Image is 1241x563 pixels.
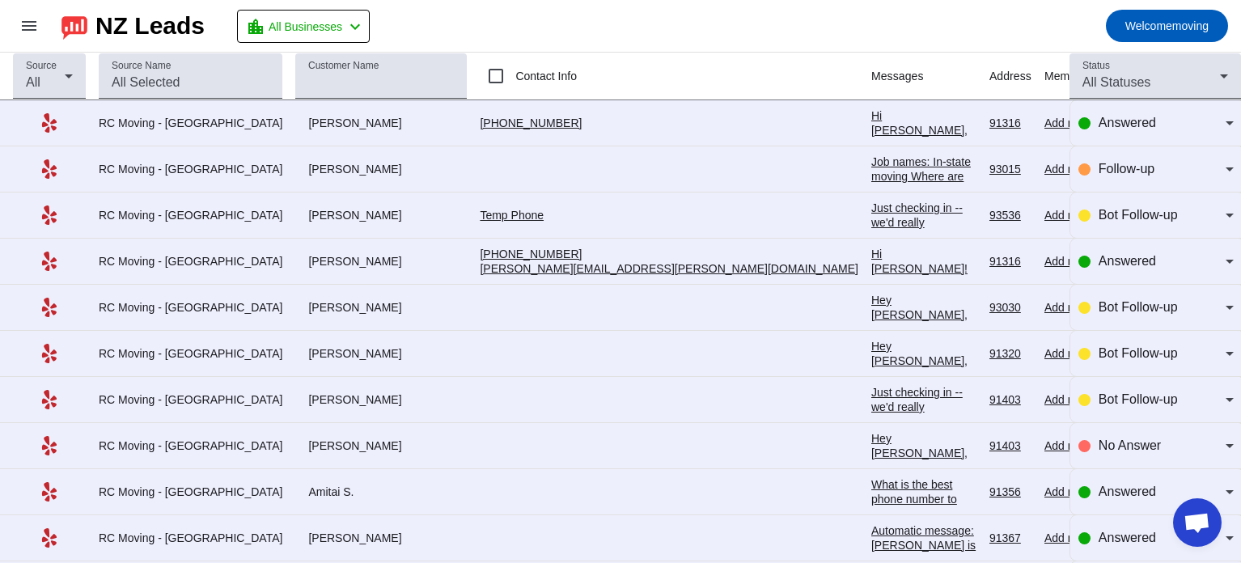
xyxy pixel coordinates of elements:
div: Just checking in -- we'd really appreciate a quick phone call to make sure everything is planned ... [871,201,976,434]
span: Bot Follow-up [1099,300,1178,314]
th: Messages [871,53,989,100]
span: No Answer [1099,438,1161,452]
div: RC Moving - [GEOGRAPHIC_DATA] [99,162,282,176]
mat-label: Status [1082,61,1110,71]
button: All Businesses [237,10,370,43]
div: 93015 [989,162,1031,176]
mat-icon: location_city [246,17,265,36]
a: [PHONE_NUMBER] [480,116,582,129]
mat-icon: Yelp [40,252,59,271]
div: 91316 [989,254,1031,269]
div: 91403 [989,392,1031,407]
div: Add memo [1044,208,1112,222]
span: All [26,75,40,89]
div: RC Moving - [GEOGRAPHIC_DATA] [99,438,282,453]
span: Bot Follow-up [1099,392,1178,406]
div: Hey [PERSON_NAME], just following up! Are you still interested in getting a moving estimate? We'd... [871,293,976,497]
div: 91403 [989,438,1031,453]
div: NZ Leads [95,15,205,37]
div: Add memo [1044,162,1112,176]
div: 93030 [989,300,1031,315]
div: Open chat [1173,498,1222,547]
div: RC Moving - [GEOGRAPHIC_DATA] [99,208,282,222]
a: [PERSON_NAME][EMAIL_ADDRESS][PERSON_NAME][DOMAIN_NAME] [480,262,858,275]
div: Hi [PERSON_NAME], Thank you for providing your information! We'll get back to you as soon as poss... [871,108,976,254]
span: Welcome [1125,19,1172,32]
div: 91356 [989,485,1031,499]
div: [PERSON_NAME] [295,438,467,453]
label: Contact Info [512,68,577,84]
div: RC Moving - [GEOGRAPHIC_DATA] [99,531,282,545]
img: logo [61,12,87,40]
div: Amitai S. [295,485,467,499]
div: [PERSON_NAME] [295,254,467,269]
div: Add memo [1044,485,1112,499]
mat-icon: Yelp [40,344,59,363]
div: RC Moving - [GEOGRAPHIC_DATA] [99,392,282,407]
mat-icon: Yelp [40,159,59,179]
mat-label: Source [26,61,57,71]
div: [PERSON_NAME] [295,208,467,222]
span: Answered [1099,116,1156,129]
mat-icon: Yelp [40,436,59,455]
div: Hi [PERSON_NAME]! We just talked on the phone. Thank you for your time , it was a pleasure to ass... [871,247,976,392]
div: Add memo [1044,392,1112,407]
div: RC Moving - [GEOGRAPHIC_DATA] [99,116,282,130]
div: Add memo [1044,116,1112,130]
mat-label: Source Name [112,61,171,71]
div: What is the best phone number to reach you ? [871,477,976,521]
div: 91320 [989,346,1031,361]
th: Address [989,53,1044,100]
a: [PHONE_NUMBER] [480,248,582,260]
div: RC Moving - [GEOGRAPHIC_DATA] [99,485,282,499]
div: 91316 [989,116,1031,130]
mat-icon: Yelp [40,298,59,317]
a: Temp Phone [480,209,544,222]
div: Add memo [1044,254,1112,269]
div: [PERSON_NAME] [295,346,467,361]
div: Add memo [1044,346,1112,361]
div: Add memo [1044,300,1112,315]
input: All Selected [112,73,269,92]
button: Welcomemoving [1106,10,1228,42]
div: 93536 [989,208,1031,222]
div: RC Moving - [GEOGRAPHIC_DATA] [99,346,282,361]
div: RC Moving - [GEOGRAPHIC_DATA] [99,254,282,269]
span: Follow-up [1099,162,1154,176]
div: 91367 [989,531,1031,545]
span: Answered [1099,254,1156,268]
div: [PERSON_NAME] [295,162,467,176]
div: [PERSON_NAME] [295,392,467,407]
span: Bot Follow-up [1099,208,1178,222]
span: All Statuses [1082,75,1150,89]
span: Answered [1099,531,1156,544]
div: Add memo [1044,531,1112,545]
span: moving [1125,15,1209,37]
div: [PERSON_NAME] [295,116,467,130]
div: RC Moving - [GEOGRAPHIC_DATA] [99,300,282,315]
mat-icon: Yelp [40,482,59,502]
span: All Businesses [269,15,342,38]
mat-icon: Yelp [40,528,59,548]
mat-icon: Yelp [40,113,59,133]
span: Answered [1099,485,1156,498]
div: Add memo [1044,438,1112,453]
mat-label: Customer Name [308,61,379,71]
span: Bot Follow-up [1099,346,1178,360]
div: [PERSON_NAME] [295,300,467,315]
mat-icon: Yelp [40,390,59,409]
div: Hey [PERSON_NAME], just following up! Are you still interested in getting a moving estimate? We'd... [871,339,976,543]
mat-icon: menu [19,16,39,36]
div: [PERSON_NAME] [295,531,467,545]
mat-icon: chevron_left [345,17,365,36]
mat-icon: Yelp [40,205,59,225]
th: Memos [1044,53,1125,100]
